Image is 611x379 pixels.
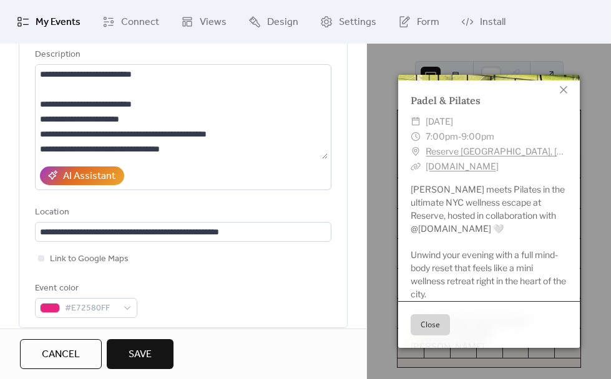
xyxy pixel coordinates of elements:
a: Views [172,5,236,39]
span: #E72580FF [65,301,117,316]
span: My Events [36,15,81,30]
div: ​ [411,144,421,159]
span: Settings [339,15,376,30]
a: Install [452,5,515,39]
button: AI Assistant [40,166,124,185]
span: Link to Google Maps [50,252,129,267]
button: Close [411,314,450,335]
div: Location [35,205,329,220]
span: Design [267,15,298,30]
span: Save [129,347,152,362]
button: Save [107,339,174,369]
div: Description [35,47,329,62]
div: AI Assistant [63,169,115,184]
a: Design [239,5,308,39]
span: Views [200,15,227,30]
span: 9:00pm [461,131,494,142]
div: Event color [35,281,135,296]
a: Padel & Pilates [411,94,481,107]
div: ​ [411,114,421,129]
span: Connect [121,15,159,30]
span: - [458,131,461,142]
button: Cancel [20,339,102,369]
div: ​ [411,129,421,144]
a: [DOMAIN_NAME] [426,161,499,171]
a: My Events [7,5,90,39]
a: Form [389,5,449,39]
a: Connect [93,5,169,39]
span: 7:00pm [426,131,458,142]
span: [DATE] [426,114,453,129]
a: Settings [311,5,386,39]
span: Form [417,15,439,30]
span: Cancel [42,347,80,362]
span: Install [480,15,506,30]
div: ​ [411,159,421,174]
a: Reserve [GEOGRAPHIC_DATA], [STREET_ADDRESS][US_STATE] [426,144,567,159]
